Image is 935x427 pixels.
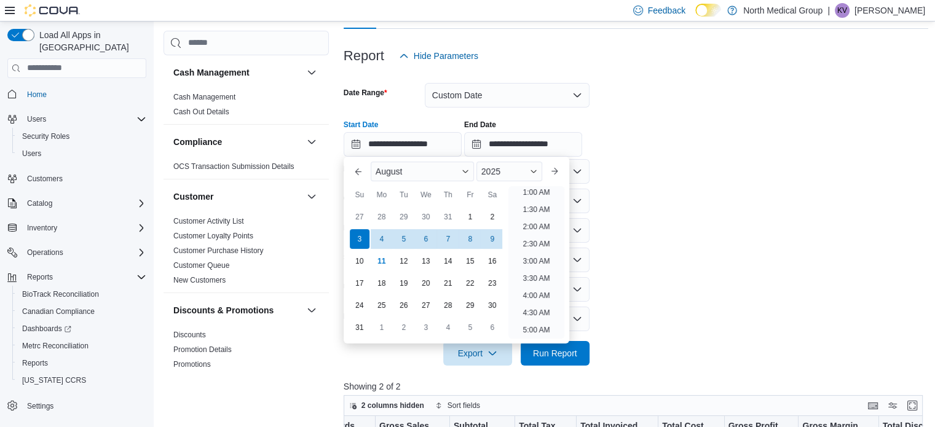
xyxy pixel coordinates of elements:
[12,303,151,320] button: Canadian Compliance
[22,399,58,413] a: Settings
[572,225,582,235] button: Open list of options
[476,162,542,181] div: Button. Open the year selector. 2025 is currently selected.
[173,304,302,316] button: Discounts & Promotions
[350,318,369,337] div: day-31
[22,341,89,351] span: Metrc Reconciliation
[372,251,392,271] div: day-11
[394,251,414,271] div: day-12
[173,136,302,148] button: Compliance
[173,66,302,79] button: Cash Management
[438,296,458,315] div: day-28
[173,162,294,171] span: OCS Transaction Submission Details
[451,341,505,366] span: Export
[533,347,577,359] span: Run Report
[22,358,48,368] span: Reports
[173,359,211,369] span: Promotions
[344,132,462,157] input: Press the down key to enter a popover containing a calendar. Press the escape key to close the po...
[22,196,146,211] span: Catalog
[17,287,104,302] a: BioTrack Reconciliation
[518,202,554,217] li: 1:30 AM
[173,331,206,339] a: Discounts
[344,398,429,413] button: 2 columns hidden
[12,337,151,355] button: Metrc Reconciliation
[173,276,226,284] a: New Customers
[394,229,414,249] div: day-5
[483,296,502,315] div: day-30
[344,49,384,63] h3: Report
[17,146,146,161] span: Users
[350,296,369,315] div: day-24
[518,219,554,234] li: 2:00 AM
[394,318,414,337] div: day-2
[460,251,480,271] div: day-15
[173,190,302,203] button: Customer
[394,44,483,68] button: Hide Parameters
[394,273,414,293] div: day-19
[25,4,80,17] img: Cova
[304,65,319,80] button: Cash Management
[349,162,368,181] button: Previous Month
[17,304,146,319] span: Canadian Compliance
[34,29,146,53] span: Load All Apps in [GEOGRAPHIC_DATA]
[344,88,387,98] label: Date Range
[854,3,925,18] p: [PERSON_NAME]
[173,66,250,79] h3: Cash Management
[164,159,329,179] div: Compliance
[483,273,502,293] div: day-23
[572,196,582,206] button: Open list of options
[521,341,590,366] button: Run Report
[22,171,68,186] a: Customers
[349,206,503,339] div: August, 2025
[350,229,369,249] div: day-3
[173,217,244,225] a: Customer Activity List
[430,398,485,413] button: Sort fields
[518,237,554,251] li: 2:30 AM
[438,318,458,337] div: day-4
[27,248,63,257] span: Operations
[173,304,274,316] h3: Discounts & Promotions
[17,304,100,319] a: Canadian Compliance
[173,190,213,203] h3: Customer
[885,398,900,413] button: Display options
[17,287,146,302] span: BioTrack Reconciliation
[416,296,436,315] div: day-27
[22,87,52,102] a: Home
[22,112,51,127] button: Users
[12,320,151,337] a: Dashboards
[350,207,369,227] div: day-27
[743,3,823,18] p: North Medical Group
[2,219,151,237] button: Inventory
[22,149,41,159] span: Users
[22,196,57,211] button: Catalog
[483,185,502,205] div: Sa
[372,296,392,315] div: day-25
[464,132,582,157] input: Press the down key to open a popover containing a calendar.
[2,244,151,261] button: Operations
[518,305,554,320] li: 4:30 AM
[572,166,582,176] button: Open list of options
[518,288,554,303] li: 4:00 AM
[460,318,480,337] div: day-5
[361,401,424,410] span: 2 columns hidden
[2,195,151,212] button: Catalog
[2,268,151,286] button: Reports
[518,271,554,286] li: 3:30 AM
[17,129,146,144] span: Security Roles
[416,229,436,249] div: day-6
[372,229,392,249] div: day-4
[164,214,329,292] div: Customer
[22,245,68,260] button: Operations
[173,246,264,255] a: Customer Purchase History
[173,246,264,256] span: Customer Purchase History
[22,289,99,299] span: BioTrack Reconciliation
[483,229,502,249] div: day-9
[425,83,590,108] button: Custom Date
[416,185,436,205] div: We
[304,303,319,318] button: Discounts & Promotions
[350,251,369,271] div: day-10
[22,87,146,102] span: Home
[22,307,95,316] span: Canadian Compliance
[17,373,146,388] span: Washington CCRS
[173,216,244,226] span: Customer Activity List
